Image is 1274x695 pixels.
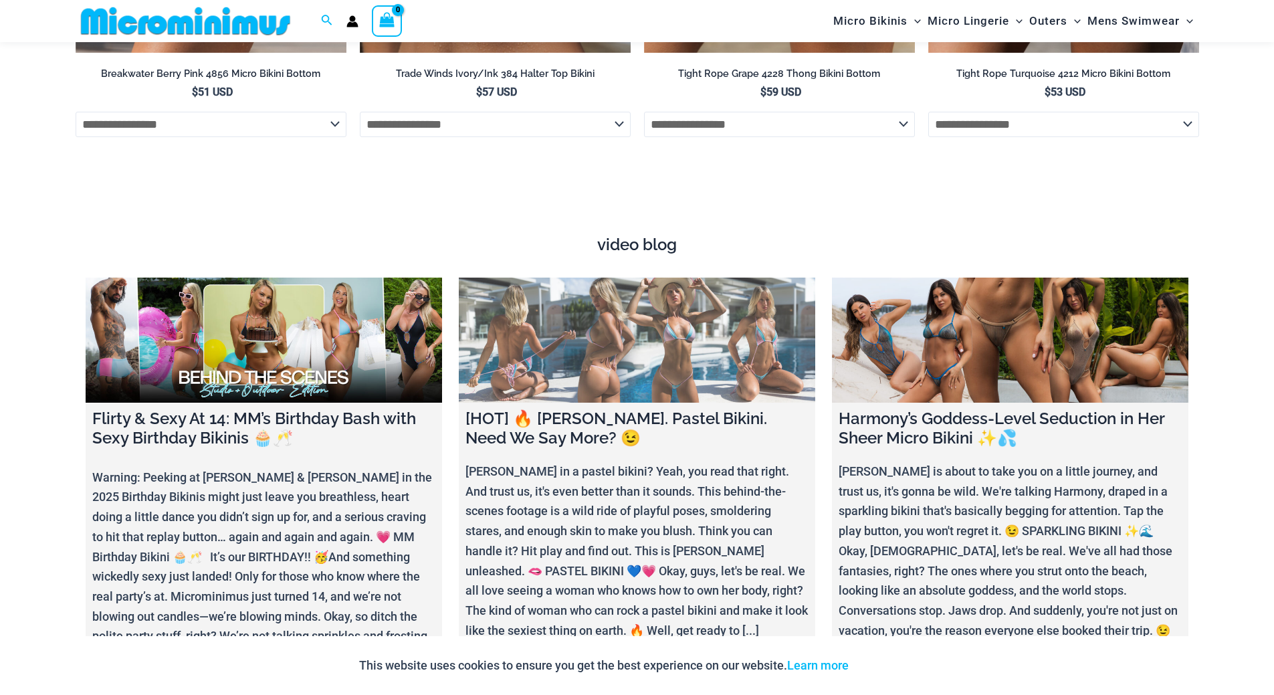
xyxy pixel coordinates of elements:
[76,68,346,85] a: Breakwater Berry Pink 4856 Micro Bikini Bottom
[787,658,849,672] a: Learn more
[76,68,346,80] h2: Breakwater Berry Pink 4856 Micro Bikini Bottom
[192,86,233,98] bdi: 51 USD
[476,86,517,98] bdi: 57 USD
[359,656,849,676] p: This website uses cookies to ensure you get the best experience on our website.
[859,650,916,682] button: Accept
[928,68,1199,80] h2: Tight Rope Turquoise 4212 Micro Bikini Bottom
[644,68,915,80] h2: Tight Rope Grape 4228 Thong Bikini Bottom
[830,4,924,38] a: Micro BikinisMenu ToggleMenu Toggle
[1087,4,1180,38] span: Mens Swimwear
[92,409,435,448] h4: Flirty & Sexy At 14: MM’s Birthday Bash with Sexy Birthday Bikinis 🧁🥂
[360,68,631,80] h2: Trade Winds Ivory/Ink 384 Halter Top Bikini
[459,278,815,403] a: [HOT] 🔥 Olivia. Pastel Bikini. Need We Say More? 😉
[839,409,1182,448] h4: Harmony’s Goddess-Level Seduction in Her Sheer Micro Bikini ✨💦
[1029,4,1067,38] span: Outers
[372,5,403,36] a: View Shopping Cart, empty
[360,68,631,85] a: Trade Winds Ivory/Ink 384 Halter Top Bikini
[1084,4,1196,38] a: Mens SwimwearMenu ToggleMenu Toggle
[1009,4,1023,38] span: Menu Toggle
[76,6,296,36] img: MM SHOP LOGO FLAT
[760,86,801,98] bdi: 59 USD
[644,68,915,85] a: Tight Rope Grape 4228 Thong Bikini Bottom
[1026,4,1084,38] a: OutersMenu ToggleMenu Toggle
[924,4,1026,38] a: Micro LingerieMenu ToggleMenu Toggle
[465,409,809,448] h4: [HOT] 🔥 [PERSON_NAME]. Pastel Bikini. Need We Say More? 😉
[908,4,921,38] span: Menu Toggle
[192,86,198,98] span: $
[86,235,1189,255] h4: video blog
[1180,4,1193,38] span: Menu Toggle
[1045,86,1085,98] bdi: 53 USD
[465,462,809,640] p: [PERSON_NAME] in a pastel bikini? Yeah, you read that right. And trust us, it's even better than ...
[346,15,358,27] a: Account icon link
[1045,86,1051,98] span: $
[1067,4,1081,38] span: Menu Toggle
[839,462,1182,660] p: [PERSON_NAME] is about to take you on a little journey, and trust us, it's gonna be wild. We're t...
[760,86,766,98] span: $
[321,13,333,29] a: Search icon link
[476,86,482,98] span: $
[928,68,1199,85] a: Tight Rope Turquoise 4212 Micro Bikini Bottom
[928,4,1009,38] span: Micro Lingerie
[833,4,908,38] span: Micro Bikinis
[92,468,435,686] p: Warning: Peeking at [PERSON_NAME] & [PERSON_NAME] in the 2025 Birthday Bikinis might just leave y...
[828,2,1199,40] nav: Site Navigation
